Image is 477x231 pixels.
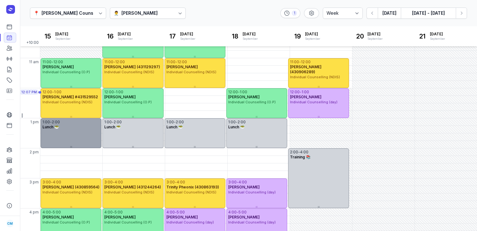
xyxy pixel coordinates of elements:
span: Individual Counselling (O.P) [228,100,276,104]
div: 4:00 [104,210,113,215]
div: 2:00 [290,150,298,155]
div: 1:00 [116,90,123,95]
span: Individual Counselling (NDIS) [42,100,92,104]
div: 15 [43,31,53,41]
div: 3:00 [104,180,113,185]
div: 1:00 [42,120,50,125]
div: 18 [230,31,240,41]
span: 3 pm [29,180,39,185]
span: [PERSON_NAME] [290,95,322,99]
div: 5:00 [53,210,61,215]
div: 19 [293,31,302,41]
div: 4:00 [177,180,185,185]
div: - [175,180,177,185]
span: Individual Counselling (day) [166,220,214,224]
div: September [430,37,445,41]
div: - [237,210,238,215]
span: Individual Counselling (O.P) [104,100,152,104]
span: CM [7,220,13,227]
span: 11 am [29,59,39,64]
div: - [50,120,52,125]
span: [PERSON_NAME] [228,215,260,219]
span: [DATE] [180,32,195,37]
div: - [52,90,54,95]
div: September [118,37,133,41]
span: [PERSON_NAME] [42,64,74,69]
div: 12:00 [104,90,114,95]
div: 4:00 [42,210,51,215]
span: [PERSON_NAME] [104,215,136,219]
div: September [243,37,258,41]
div: 12:00 [228,90,238,95]
div: - [51,210,53,215]
span: [PERSON_NAME] [166,64,198,69]
div: 12:00 [301,59,311,64]
span: Individual Counselling (NDIS) [290,75,340,79]
div: 12:00 [290,90,300,95]
span: [PERSON_NAME] [228,185,260,189]
div: - [113,180,115,185]
span: Individual Counselling (NDIS) [166,190,216,194]
span: [DATE] [305,32,320,37]
span: [PERSON_NAME] [42,215,74,219]
div: 3:00 [42,180,51,185]
span: [DATE] [118,32,133,37]
span: Individual Counselling (O.P) [42,220,90,224]
div: 12:00 [177,59,187,64]
div: - [113,210,115,215]
div: 5:00 [238,210,247,215]
div: - [52,59,53,64]
div: 20 [355,31,365,41]
div: 4:00 [300,150,308,155]
span: Trinity Pheonix (430863193) [166,185,219,189]
span: Lunch 🥗 [104,125,121,129]
span: 4 pm [29,210,39,215]
span: 2 pm [30,150,39,155]
span: Individual Counselling (NDIS) [104,190,154,194]
div: 👨‍⚕️ [114,9,119,17]
div: - [238,90,240,95]
div: 12:00 [115,59,125,64]
div: 📍 [34,9,39,17]
div: 2:00 [114,120,122,125]
span: [DATE] [430,32,445,37]
span: Individual Counselling (NDIS) [42,190,92,194]
div: 2:00 [52,120,60,125]
span: Lunch 🥗 [166,125,183,129]
div: - [298,150,300,155]
span: [PERSON_NAME] #431529552 [42,95,98,99]
span: [DATE] [243,32,258,37]
div: 4:00 [238,180,247,185]
span: Individual Counselling (O.P) [42,70,90,74]
span: Individual Counselling (NDIS) [166,70,216,74]
div: 2:00 [238,120,246,125]
div: - [112,120,114,125]
span: [PERSON_NAME] [104,95,136,99]
div: 1:00 [302,90,309,95]
div: 1:00 [228,120,236,125]
button: [DATE] [378,8,401,19]
div: 4:00 [115,180,123,185]
div: 1:00 [240,90,247,95]
span: [PERSON_NAME] [166,215,198,219]
div: 4:00 [53,180,61,185]
div: - [237,180,238,185]
div: 12:00 [53,59,63,64]
span: Training 📚 [290,155,311,159]
div: 1:00 [166,120,174,125]
span: [PERSON_NAME] (430859564) [42,185,100,189]
div: September [367,37,383,41]
div: 2:00 [176,120,184,125]
div: - [114,90,116,95]
span: 1 pm [30,120,39,125]
span: [PERSON_NAME] (431129297) [104,64,160,69]
div: - [236,120,238,125]
span: [PERSON_NAME] (430906289) [290,64,322,74]
span: Individual Counselling (NDIS) [104,70,154,74]
span: Individual Counselling (day) [290,100,337,104]
span: [DATE] [367,32,383,37]
div: - [51,180,53,185]
div: 17 [168,31,178,41]
div: 1:00 [104,120,112,125]
div: 11:00 [290,59,299,64]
